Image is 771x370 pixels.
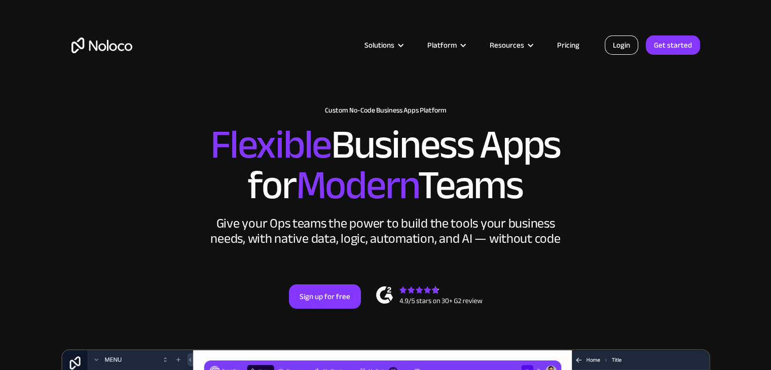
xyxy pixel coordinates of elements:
[477,39,544,52] div: Resources
[71,38,132,53] a: home
[208,216,563,246] div: Give your Ops teams the power to build the tools your business needs, with native data, logic, au...
[71,106,700,115] h1: Custom No-Code Business Apps Platform
[490,39,524,52] div: Resources
[289,284,361,309] a: Sign up for free
[415,39,477,52] div: Platform
[427,39,457,52] div: Platform
[210,107,331,182] span: Flexible
[605,35,638,55] a: Login
[646,35,700,55] a: Get started
[544,39,592,52] a: Pricing
[352,39,415,52] div: Solutions
[364,39,394,52] div: Solutions
[71,125,700,206] h2: Business Apps for Teams
[296,147,418,223] span: Modern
